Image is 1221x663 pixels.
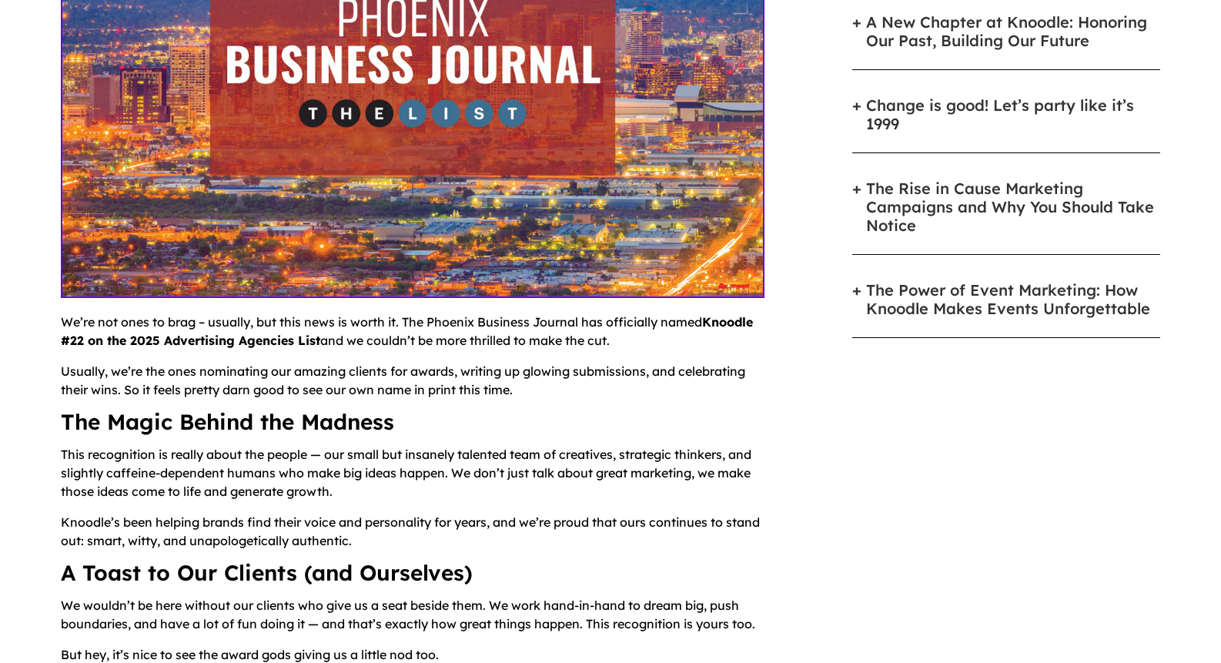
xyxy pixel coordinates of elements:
[61,362,764,411] p: Usually, we’re the ones nominating our amazing clients for awards, writing up glowing submissions...
[866,179,1160,235] a: The Rise in Cause Marketing Campaigns and Why You Should Take Notice
[61,411,764,445] h2: The Magic Behind the Madness
[61,562,764,596] h2: A Toast to Our Clients (and Ourselves)
[61,445,764,513] p: This recognition is really about the people — our small but insanely talented team of creatives, ...
[866,13,1160,50] a: A New Chapter at Knoodle: Honoring Our Past, Building Our Future
[866,281,1160,318] a: The Power of Event Marketing: How Knoodle Makes Events Unforgettable
[61,513,764,562] p: Knoodle’s been helping brands find their voice and personality for years, and we’re proud that ou...
[866,96,1160,133] a: Change is good! Let’s party like it’s 1999
[61,596,764,645] p: We wouldn’t be here without our clients who give us a seat beside them. We work hand-in-hand to d...
[61,313,764,362] p: We’re not ones to brag – usually, but this news is worth it. The Phoenix Business Journal has off...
